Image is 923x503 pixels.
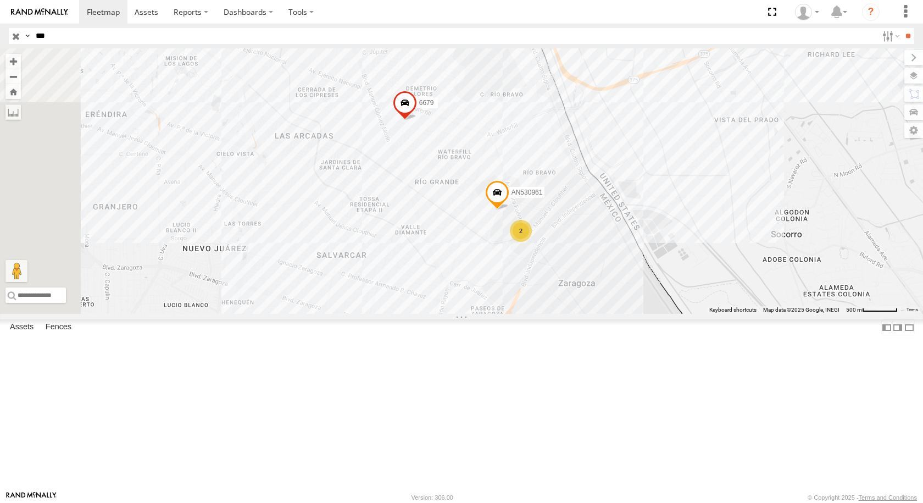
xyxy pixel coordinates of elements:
label: Assets [4,320,39,335]
label: Search Filter Options [878,28,902,44]
span: Map data ©2025 Google, INEGI [763,307,839,313]
button: Zoom Home [5,84,21,99]
label: Hide Summary Table [904,319,915,335]
div: Version: 306.00 [412,494,453,501]
label: Dock Summary Table to the Left [881,319,892,335]
label: Dock Summary Table to the Right [892,319,903,335]
label: Measure [5,104,21,120]
span: 500 m [846,307,862,313]
span: AN530961 [511,189,543,196]
button: Zoom out [5,69,21,84]
label: Search Query [23,28,32,44]
span: 6679 [419,99,434,107]
label: Fences [40,320,77,335]
button: Map Scale: 500 m per 61 pixels [843,306,901,314]
i: ? [862,3,880,21]
button: Drag Pegman onto the map to open Street View [5,260,27,282]
img: rand-logo.svg [11,8,68,16]
a: Terms and Conditions [859,494,917,501]
label: Map Settings [904,123,923,138]
a: Visit our Website [6,492,57,503]
button: Zoom in [5,54,21,69]
button: Keyboard shortcuts [709,306,757,314]
div: MANUEL HERNANDEZ [791,4,823,20]
div: © Copyright 2025 - [808,494,917,501]
div: 2 [510,220,532,242]
a: Terms (opens in new tab) [907,308,918,312]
